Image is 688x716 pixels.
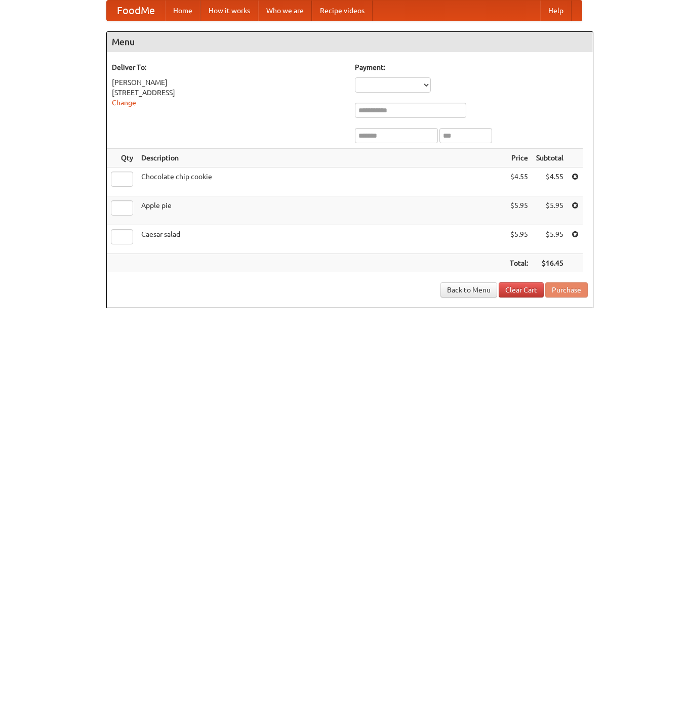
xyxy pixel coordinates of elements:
[165,1,200,21] a: Home
[532,196,568,225] td: $5.95
[540,1,572,21] a: Help
[532,149,568,167] th: Subtotal
[258,1,312,21] a: Who we are
[107,32,593,52] h4: Menu
[112,62,345,72] h5: Deliver To:
[112,88,345,98] div: [STREET_ADDRESS]
[137,167,506,196] td: Chocolate chip cookie
[312,1,373,21] a: Recipe videos
[137,225,506,254] td: Caesar salad
[506,196,532,225] td: $5.95
[506,167,532,196] td: $4.55
[506,225,532,254] td: $5.95
[355,62,588,72] h5: Payment:
[200,1,258,21] a: How it works
[506,149,532,167] th: Price
[545,282,588,298] button: Purchase
[107,149,137,167] th: Qty
[137,149,506,167] th: Description
[532,254,568,273] th: $16.45
[112,77,345,88] div: [PERSON_NAME]
[137,196,506,225] td: Apple pie
[499,282,544,298] a: Clear Cart
[506,254,532,273] th: Total:
[532,167,568,196] td: $4.55
[112,99,136,107] a: Change
[107,1,165,21] a: FoodMe
[532,225,568,254] td: $5.95
[440,282,497,298] a: Back to Menu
